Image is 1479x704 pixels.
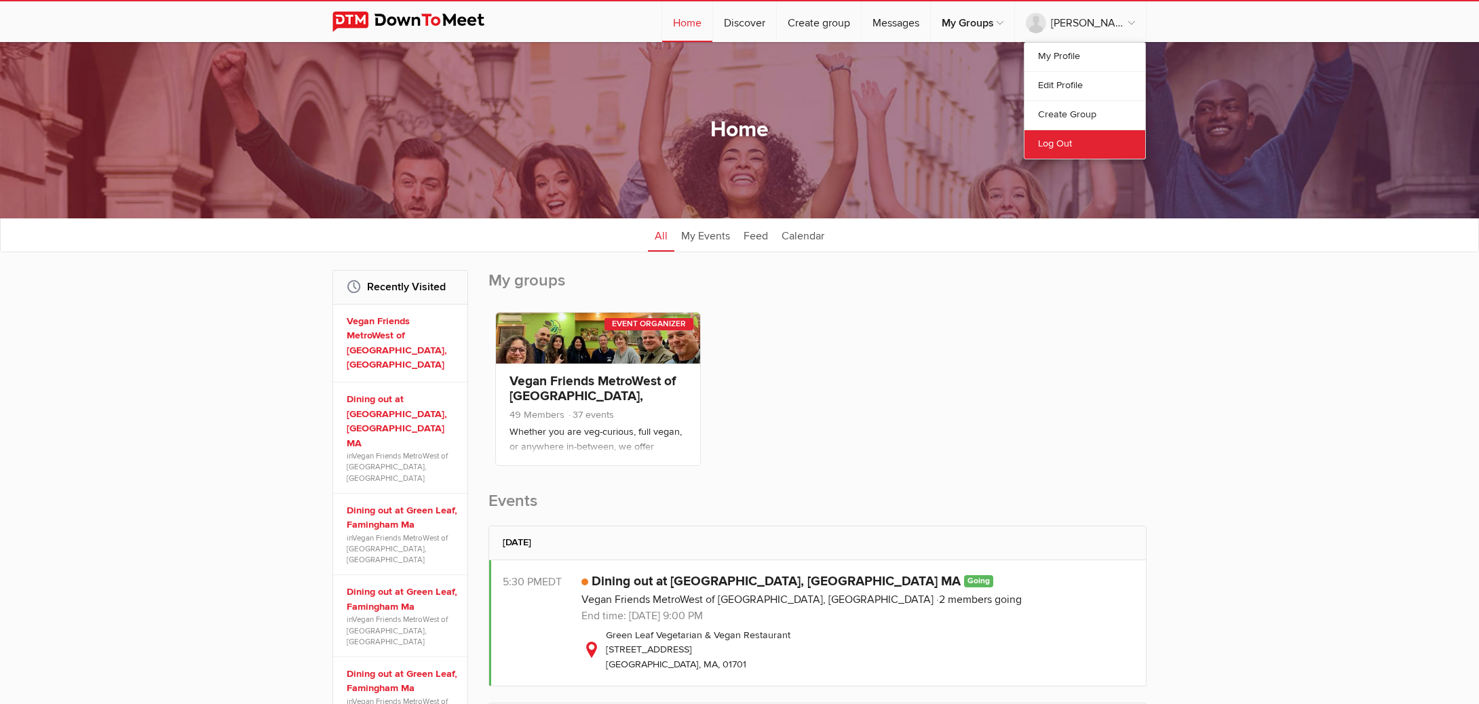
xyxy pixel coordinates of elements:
[862,1,930,42] a: Messages
[964,575,993,587] span: Going
[347,314,458,372] a: Vegan Friends MetroWest of [GEOGRAPHIC_DATA], [GEOGRAPHIC_DATA]
[1015,1,1146,42] a: [PERSON_NAME]
[1024,71,1145,100] a: Edit Profile
[604,318,693,330] div: Event Organizer
[592,573,961,589] a: Dining out at [GEOGRAPHIC_DATA], [GEOGRAPHIC_DATA] MA
[347,533,448,564] a: Vegan Friends MetroWest of [GEOGRAPHIC_DATA], [GEOGRAPHIC_DATA]
[710,116,769,144] h1: Home
[1024,100,1145,130] a: Create Group
[347,392,458,450] a: Dining out at [GEOGRAPHIC_DATA], [GEOGRAPHIC_DATA] MA
[510,425,687,492] p: Whether you are veg-curious, full vegan, or anywhere in-between, we offer resources to support yo...
[542,575,562,589] span: America/New_York
[581,609,703,623] span: End time: [DATE] 9:00 PM
[1024,43,1145,71] a: My Profile
[510,373,676,419] a: Vegan Friends MetroWest of [GEOGRAPHIC_DATA], [GEOGRAPHIC_DATA]
[503,574,581,590] div: 5:30 PM
[1024,130,1145,159] a: Log Out
[347,271,454,303] h2: Recently Visited
[347,614,448,646] a: Vegan Friends MetroWest of [GEOGRAPHIC_DATA], [GEOGRAPHIC_DATA]
[488,490,1147,526] h2: Events
[931,1,1014,42] a: My Groups
[503,526,1132,559] h2: [DATE]
[510,409,564,421] span: 49 Members
[347,614,458,646] span: in
[347,667,458,696] a: Dining out at Green Leaf, Famingham Ma
[936,593,1022,606] span: 2 members going
[648,218,674,252] a: All
[347,532,458,565] span: in
[347,450,458,483] span: in
[567,409,614,421] span: 37 events
[662,1,712,42] a: Home
[775,218,831,252] a: Calendar
[674,218,737,252] a: My Events
[581,628,1132,672] div: Green Leaf Vegetarian & Vegan Restaurant [STREET_ADDRESS] [GEOGRAPHIC_DATA], MA, 01701
[347,503,458,532] a: Dining out at Green Leaf, Famingham Ma
[347,451,448,482] a: Vegan Friends MetroWest of [GEOGRAPHIC_DATA], [GEOGRAPHIC_DATA]
[347,585,458,614] a: Dining out at Green Leaf, Famingham Ma
[581,593,934,606] a: Vegan Friends MetroWest of [GEOGRAPHIC_DATA], [GEOGRAPHIC_DATA]
[488,270,1147,305] h2: My groups
[332,12,505,32] img: DownToMeet
[737,218,775,252] a: Feed
[713,1,776,42] a: Discover
[777,1,861,42] a: Create group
